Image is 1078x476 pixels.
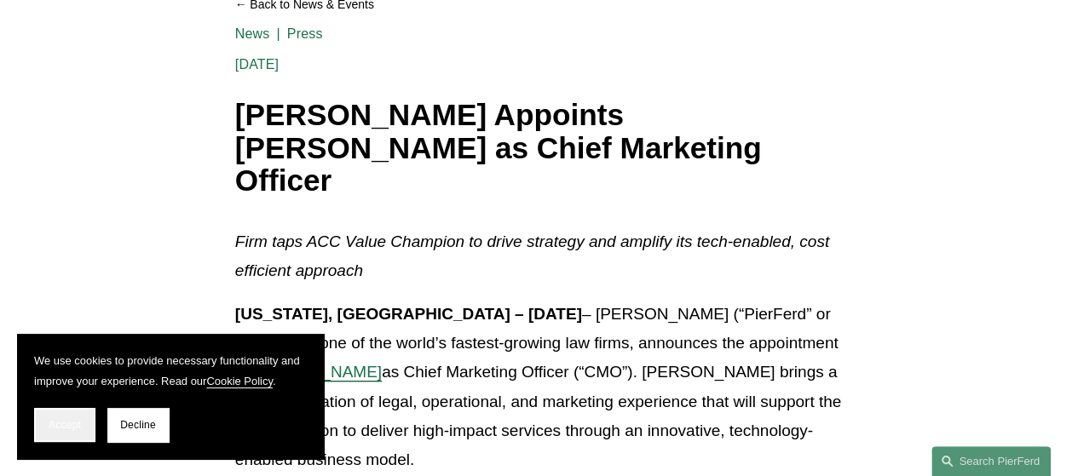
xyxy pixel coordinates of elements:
[235,57,279,72] span: [DATE]
[235,232,834,279] em: Firm taps ACC Value Champion to drive strategy and amplify its tech-enabled, cost efficient approach
[206,375,273,387] a: Cookie Policy
[107,408,169,442] button: Decline
[120,419,156,431] span: Decline
[235,26,270,41] a: News
[235,300,843,475] p: – [PERSON_NAME] (“PierFerd” or the “Firm”), one of the world’s fastest-growing law firms, announc...
[235,305,582,323] strong: [US_STATE], [GEOGRAPHIC_DATA] – [DATE]
[287,26,323,41] a: Press
[49,419,81,431] span: Accept
[17,334,324,459] section: Cookie banner
[235,99,843,198] h1: [PERSON_NAME] Appoints [PERSON_NAME] as Chief Marketing Officer
[34,351,307,391] p: We use cookies to provide necessary functionality and improve your experience. Read our .
[34,408,95,442] button: Accept
[931,446,1051,476] a: Search this site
